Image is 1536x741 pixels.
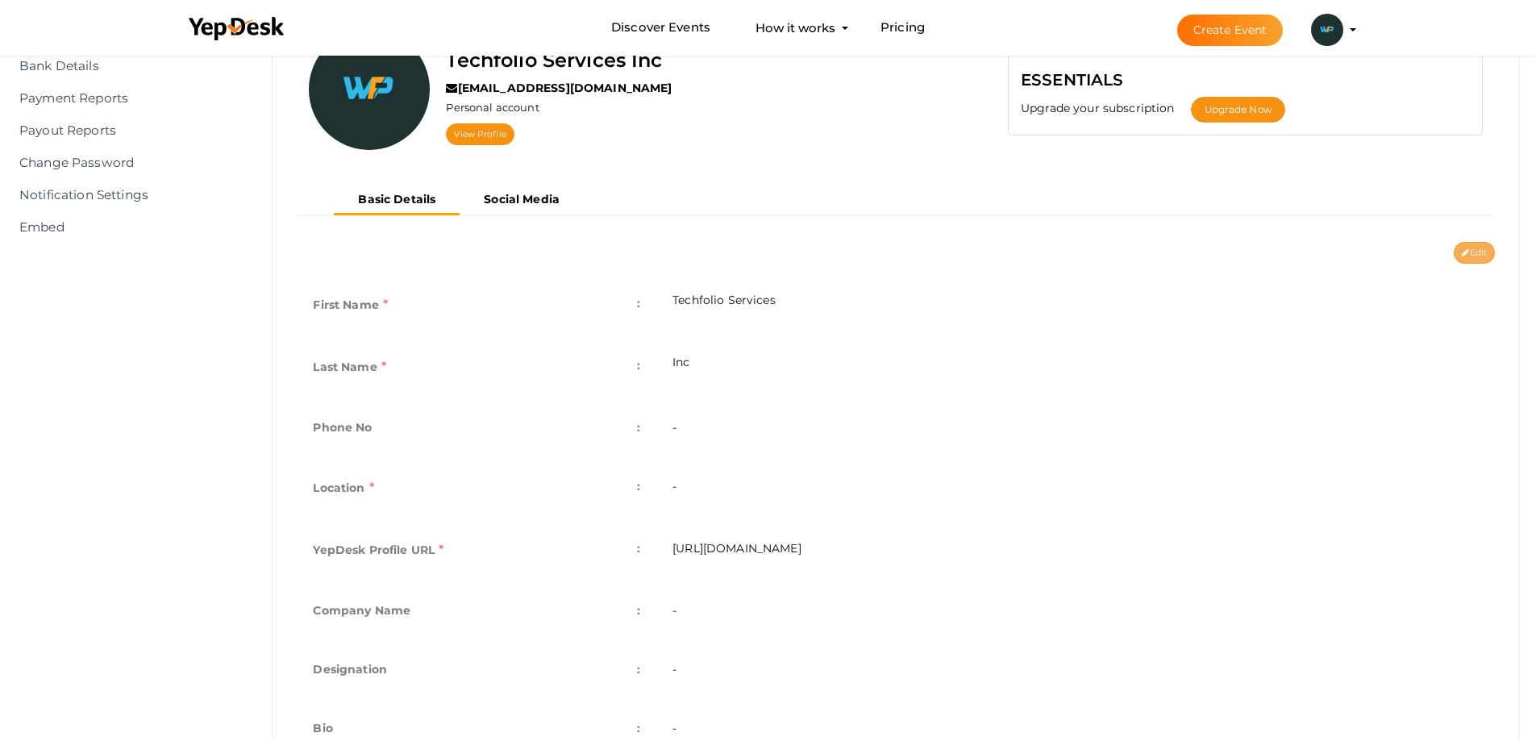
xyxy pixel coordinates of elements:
td: [URL][DOMAIN_NAME] [656,521,1495,583]
a: Discover Events [611,13,710,43]
label: Designation [313,658,387,681]
label: First Name [313,292,388,318]
button: Basic Details [334,186,460,215]
label: Location [313,475,373,501]
a: Payout Reports [12,114,244,147]
label: Upgrade your subscription [1021,100,1191,116]
span: : [637,717,640,739]
span: : [637,416,640,439]
span: : [637,354,640,377]
label: Company Name [313,599,410,622]
b: Basic Details [358,192,435,206]
span: : [637,537,640,560]
button: Edit [1454,242,1495,264]
span: : [637,475,640,497]
label: Bio [313,717,332,739]
td: - [656,400,1495,459]
span: : [637,599,640,622]
a: View Profile [446,123,514,145]
a: Payment Reports [12,82,244,114]
img: QWHSFUHZ_normal.png [309,29,430,150]
a: Pricing [880,13,925,43]
button: How it works [751,13,840,43]
button: Create Event [1177,15,1284,46]
a: Embed [12,211,244,244]
label: Last Name [313,354,386,380]
label: [EMAIL_ADDRESS][DOMAIN_NAME] [446,80,672,96]
td: Techfolio Services [656,276,1495,338]
label: ESSENTIALS [1021,67,1123,93]
a: Notification Settings [12,179,244,211]
a: Bank Details [12,50,244,82]
img: QWHSFUHZ_small.png [1311,14,1343,46]
button: Upgrade Now [1191,97,1285,123]
label: Personal account [446,100,539,115]
label: Techfolio Services Inc [446,45,662,76]
button: Social Media [460,186,584,213]
span: : [637,292,640,314]
td: - [656,642,1495,701]
b: Social Media [484,192,560,206]
label: YepDesk Profile URL [313,537,443,563]
label: Phone No [313,416,372,439]
td: - [656,583,1495,642]
span: : [637,658,640,681]
a: Change Password [12,147,244,179]
td: Inc [656,338,1495,400]
td: - [656,459,1495,521]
